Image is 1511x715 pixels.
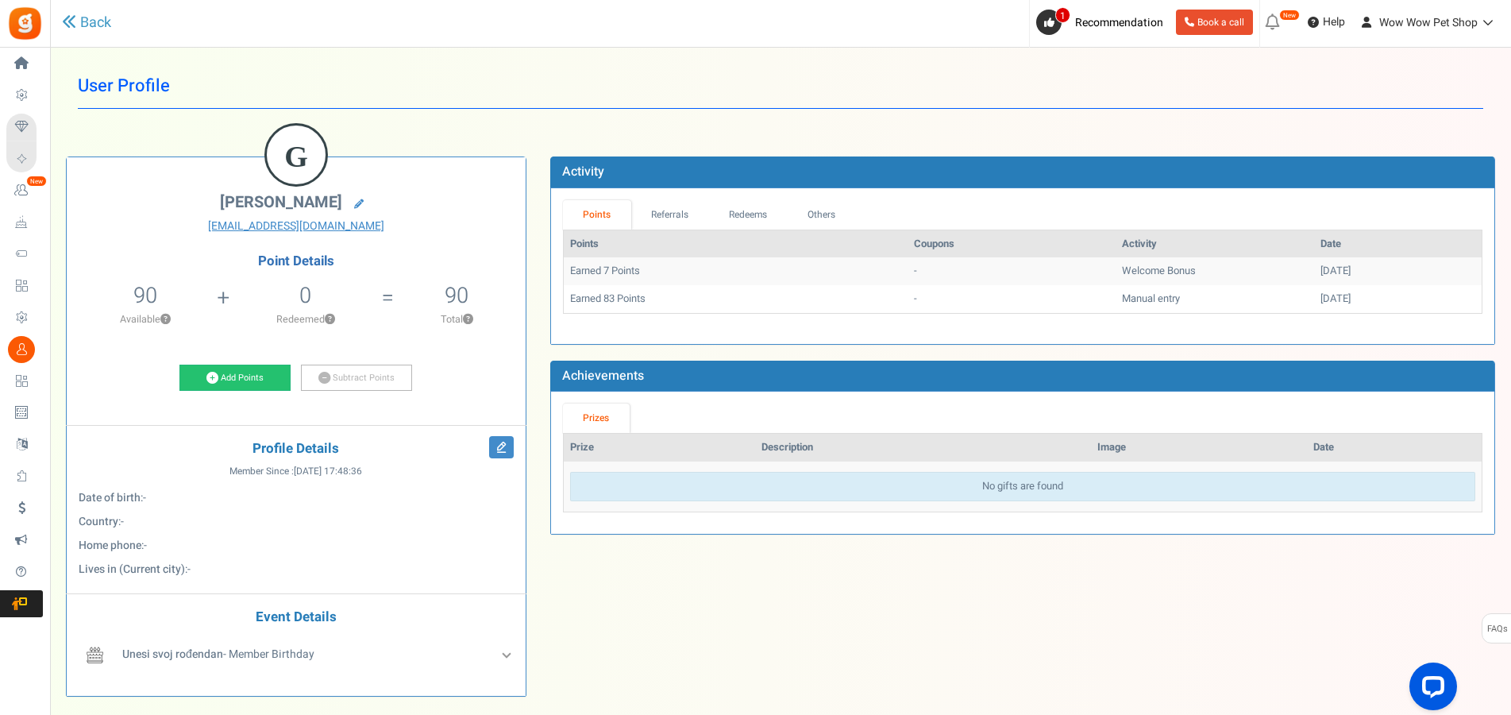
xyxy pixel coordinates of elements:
img: Gratisfaction [7,6,43,41]
p: : [79,562,514,578]
span: Manual entry [1122,291,1180,306]
div: [DATE] [1320,264,1475,279]
span: [DATE] 17:48:36 [294,465,362,478]
span: FAQs [1486,614,1508,644]
a: Others [788,200,856,230]
h5: 90 [445,284,468,307]
th: Image [1091,434,1307,462]
span: Help [1319,14,1345,30]
span: - Member Birthday [122,646,314,663]
p: : [79,514,514,530]
button: ? [463,315,473,325]
a: Book a call [1176,10,1253,35]
h5: 0 [299,284,311,307]
span: Recommendation [1075,14,1163,31]
h4: Profile Details [79,442,514,457]
a: Subtract Points [301,365,412,392]
td: Earned 83 Points [564,285,908,313]
span: [PERSON_NAME] [220,191,342,214]
th: Date [1314,230,1482,258]
a: New [6,177,43,204]
button: ? [325,315,335,325]
a: [EMAIL_ADDRESS][DOMAIN_NAME] [79,218,514,234]
td: - [908,285,1116,313]
b: Home phone [79,537,141,554]
h4: Event Details [79,610,514,625]
span: 1 [1055,7,1070,23]
td: - [908,257,1116,285]
a: 1 Recommendation [1036,10,1170,35]
th: Points [564,230,908,258]
a: Points [563,200,631,230]
button: ? [160,315,171,325]
i: Edit Profile [489,436,514,458]
p: Available [75,312,215,327]
a: Referrals [631,200,709,230]
a: Prizes [563,404,630,433]
span: Member Since : [229,465,362,478]
p: : [79,538,514,554]
b: Lives in (Current city) [79,561,185,578]
span: Wow Wow Pet Shop [1379,14,1478,31]
h4: Point Details [67,254,526,269]
b: Date of birth [79,489,141,506]
figcaption: G [267,126,326,187]
b: Country [79,513,118,530]
p: : [79,490,514,506]
div: No gifts are found [570,472,1475,501]
h1: User Profile [78,64,1483,109]
a: Add Points [179,365,291,392]
p: Total [395,312,518,327]
b: Achievements [562,366,644,385]
em: New [26,176,47,187]
p: Redeemed [231,312,380,327]
b: Unesi svoj rođendan [122,646,223,663]
span: 90 [133,280,157,311]
span: - [144,537,147,554]
span: - [143,489,146,506]
span: - [187,561,191,578]
th: Activity [1116,230,1314,258]
td: Welcome Bonus [1116,257,1314,285]
th: Description [755,434,1092,462]
th: Coupons [908,230,1116,258]
span: - [121,513,124,530]
td: Earned 7 Points [564,257,908,285]
div: [DATE] [1320,292,1475,307]
th: Prize [564,434,755,462]
b: Activity [562,162,604,181]
th: Date [1307,434,1482,462]
em: New [1279,10,1300,21]
a: Redeems [708,200,788,230]
a: Help [1301,10,1351,35]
